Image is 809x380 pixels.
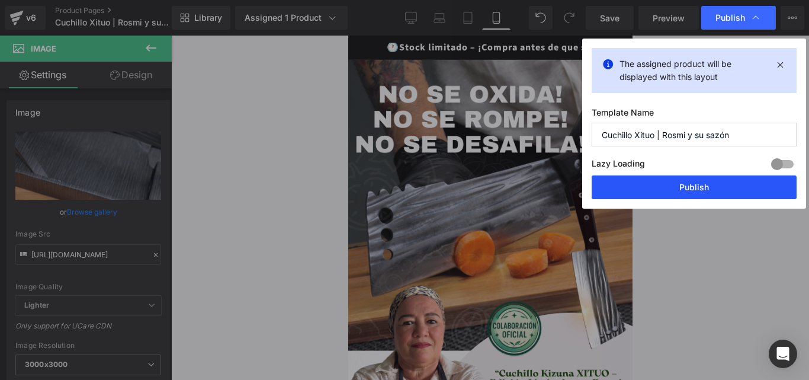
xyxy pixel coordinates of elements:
span: 🕐 [38,7,281,17]
button: Publish [592,175,797,199]
label: Lazy Loading [592,156,645,175]
div: Open Intercom Messenger [769,340,797,368]
label: Template Name [592,107,797,123]
span: Publish [715,12,745,23]
p: The assigned product will be displayed with this layout [619,58,769,84]
li: 1 of 1 [27,7,293,17]
strong: Stock limitado – ¡Compra antes de que se agoten! [51,5,281,18]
